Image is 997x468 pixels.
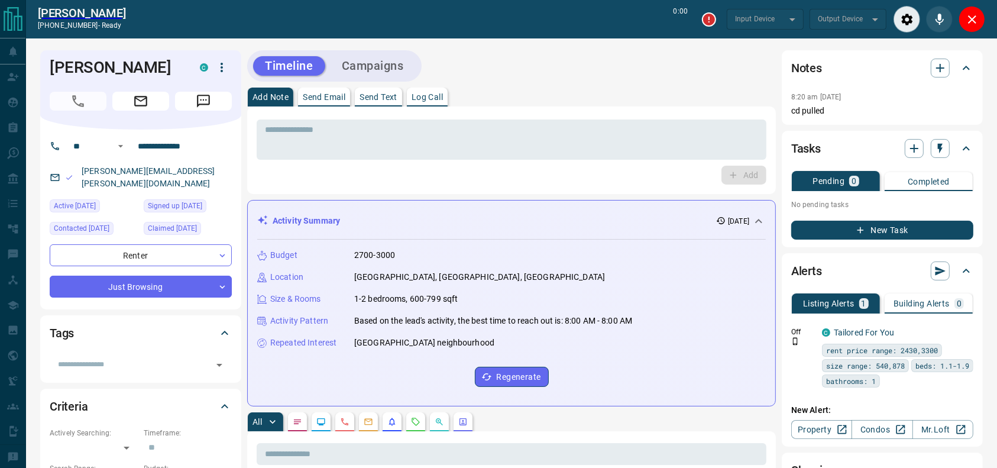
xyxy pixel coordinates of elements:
[822,328,830,337] div: condos.ca
[330,56,416,76] button: Campaigns
[253,93,289,101] p: Add Note
[273,215,340,227] p: Activity Summary
[354,249,395,262] p: 2700-3000
[411,417,420,427] svg: Requests
[791,404,973,417] p: New Alert:
[50,92,106,111] span: Call
[435,417,444,427] svg: Opportunities
[114,139,128,153] button: Open
[959,6,985,33] div: Close
[270,337,336,349] p: Repeated Interest
[211,357,228,373] button: Open
[791,327,815,337] p: Off
[791,221,973,240] button: New Task
[791,262,822,280] h2: Alerts
[175,92,232,111] span: Message
[803,299,854,308] p: Listing Alerts
[728,216,749,227] p: [DATE]
[54,200,96,212] span: Active [DATE]
[340,417,349,427] svg: Calls
[791,93,841,101] p: 8:20 am [DATE]
[270,293,321,305] p: Size & Rooms
[791,420,852,439] a: Property
[791,337,799,346] svg: Push Notification Only
[144,199,232,216] div: Sat Aug 16 2025
[791,196,973,214] p: No pending tasks
[144,428,232,438] p: Timeframe:
[293,417,302,427] svg: Notes
[908,177,950,186] p: Completed
[894,299,950,308] p: Building Alerts
[915,360,969,372] span: beds: 1.1-1.9
[360,93,397,101] p: Send Text
[50,392,232,421] div: Criteria
[270,315,328,327] p: Activity Pattern
[354,293,458,305] p: 1-2 bedrooms, 600-799 sqft
[354,337,494,349] p: [GEOGRAPHIC_DATA] neighbourhood
[270,249,297,262] p: Budget
[148,200,202,212] span: Signed up [DATE]
[826,375,876,387] span: bathrooms: 1
[791,105,973,117] p: cd pulled
[102,21,122,30] span: ready
[791,139,821,158] h2: Tasks
[270,271,303,283] p: Location
[50,244,232,266] div: Renter
[475,367,549,387] button: Regenerate
[387,417,397,427] svg: Listing Alerts
[957,299,962,308] p: 0
[674,6,688,33] p: 0:00
[82,166,215,188] a: [PERSON_NAME][EMAIL_ADDRESS][PERSON_NAME][DOMAIN_NAME]
[50,222,138,238] div: Sat Aug 16 2025
[65,173,73,182] svg: Email Valid
[826,360,905,372] span: size range: 540,878
[112,92,169,111] span: Email
[354,271,605,283] p: [GEOGRAPHIC_DATA], [GEOGRAPHIC_DATA], [GEOGRAPHIC_DATA]
[50,324,74,343] h2: Tags
[253,418,262,426] p: All
[912,420,973,439] a: Mr.Loft
[257,210,766,232] div: Activity Summary[DATE]
[834,328,894,337] a: Tailored For You
[791,134,973,163] div: Tasks
[354,315,632,327] p: Based on the lead's activity, the best time to reach out is: 8:00 AM - 8:00 AM
[144,222,232,238] div: Sat Aug 16 2025
[303,93,345,101] p: Send Email
[364,417,373,427] svg: Emails
[852,177,856,185] p: 0
[50,428,138,438] p: Actively Searching:
[791,59,822,78] h2: Notes
[50,199,138,216] div: Sat Aug 16 2025
[38,6,126,20] a: [PERSON_NAME]
[458,417,468,427] svg: Agent Actions
[50,276,232,298] div: Just Browsing
[894,6,920,33] div: Audio Settings
[826,344,938,356] span: rent price range: 2430,3300
[148,222,197,234] span: Claimed [DATE]
[412,93,443,101] p: Log Call
[50,319,232,347] div: Tags
[791,257,973,285] div: Alerts
[926,6,953,33] div: Mute
[813,177,844,185] p: Pending
[852,420,912,439] a: Condos
[791,54,973,82] div: Notes
[50,397,88,416] h2: Criteria
[200,63,208,72] div: condos.ca
[253,56,325,76] button: Timeline
[38,20,126,31] p: [PHONE_NUMBER] -
[316,417,326,427] svg: Lead Browsing Activity
[862,299,866,308] p: 1
[50,58,182,77] h1: [PERSON_NAME]
[54,222,109,234] span: Contacted [DATE]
